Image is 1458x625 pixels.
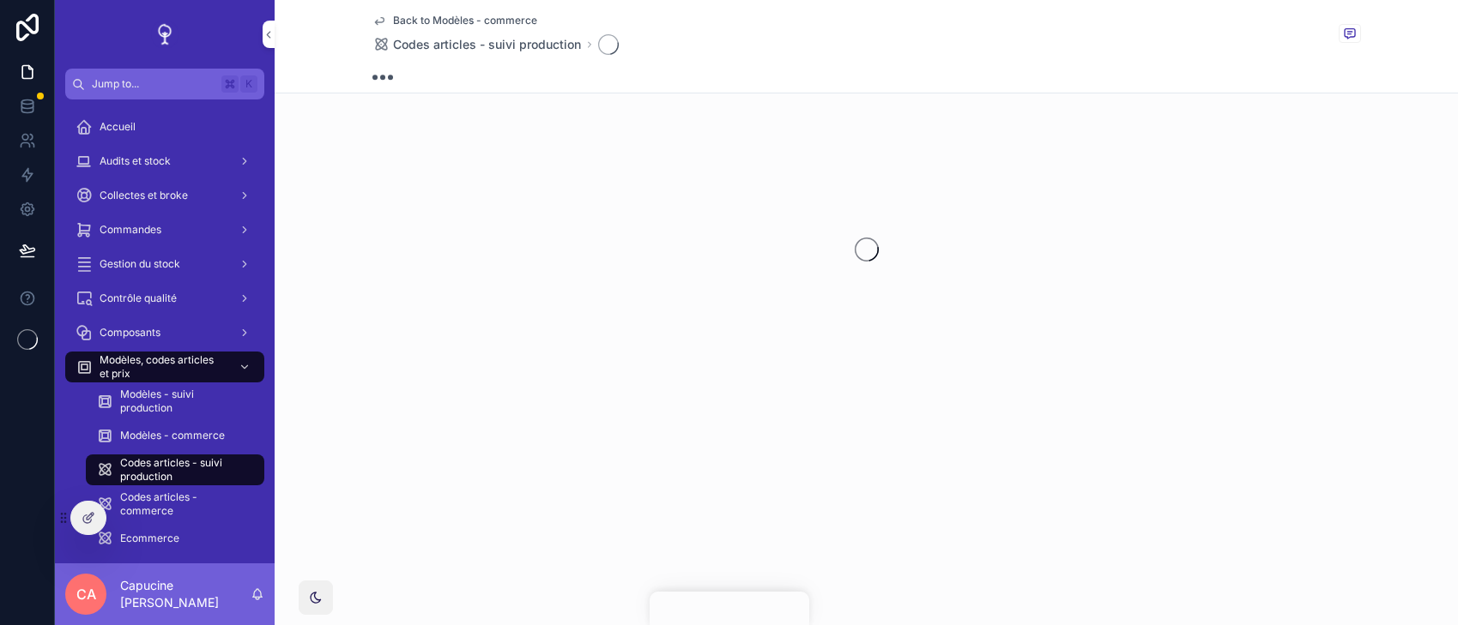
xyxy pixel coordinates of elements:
[65,214,264,245] a: Commandes
[65,111,264,142] a: Accueil
[65,352,264,382] a: Modèles, codes articles et prix
[120,490,247,518] span: Codes articles - commerce
[393,36,581,53] span: Codes articles - suivi production
[372,36,581,53] a: Codes articles - suivi production
[120,429,225,442] span: Modèles - commerce
[100,120,136,134] span: Accueil
[120,388,247,415] span: Modèles - suivi production
[76,584,96,604] span: CA
[242,77,256,91] span: K
[100,291,177,305] span: Contrôle qualité
[86,489,264,520] a: Codes articles - commerce
[120,577,251,611] p: Capucine [PERSON_NAME]
[86,420,264,451] a: Modèles - commerce
[151,21,178,48] img: App logo
[65,180,264,211] a: Collectes et broke
[100,326,160,340] span: Composants
[100,353,225,381] span: Modèles, codes articles et prix
[65,283,264,314] a: Contrôle qualité
[65,69,264,99] button: Jump to...K
[100,154,171,168] span: Audits et stock
[65,317,264,348] a: Composants
[100,223,161,237] span: Commandes
[55,99,275,563] div: scrollable content
[86,386,264,417] a: Modèles - suivi production
[372,14,537,27] a: Back to Modèles - commerce
[120,532,179,545] span: Ecommerce
[86,454,264,485] a: Codes articles - suivi production
[100,257,180,271] span: Gestion du stock
[86,523,264,554] a: Ecommerce
[92,77,215,91] span: Jump to...
[100,189,188,202] span: Collectes et broke
[65,249,264,279] a: Gestion du stock
[65,146,264,177] a: Audits et stock
[393,14,537,27] span: Back to Modèles - commerce
[120,456,247,484] span: Codes articles - suivi production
